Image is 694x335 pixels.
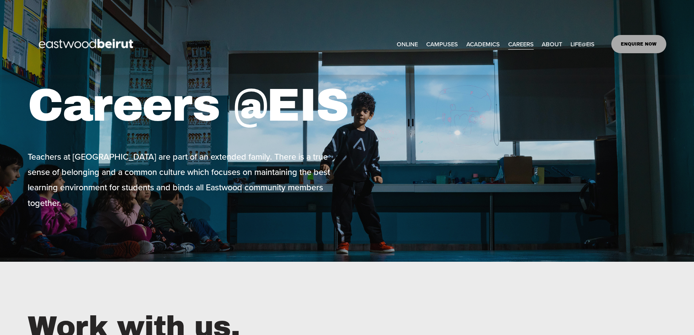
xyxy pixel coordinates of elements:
span: LIFE@EIS [571,39,595,50]
span: CAMPUSES [426,39,458,50]
a: folder dropdown [571,38,595,50]
a: folder dropdown [542,38,562,50]
h1: Careers @EIS [28,78,399,133]
a: folder dropdown [466,38,500,50]
a: ONLINE [397,38,418,50]
a: CAREERS [508,38,534,50]
a: ENQUIRE NOW [611,35,666,53]
span: ABOUT [542,39,562,50]
span: ACADEMICS [466,39,500,50]
a: folder dropdown [426,38,458,50]
p: Teachers at [GEOGRAPHIC_DATA] are part of an extended family. There is a true sense of belonging ... [28,149,345,211]
img: EastwoodIS Global Site [28,26,146,63]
